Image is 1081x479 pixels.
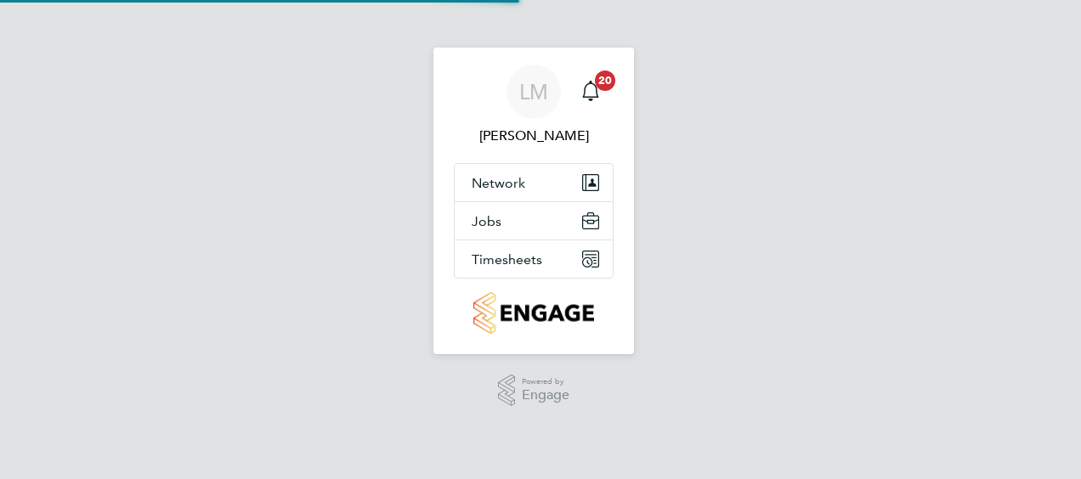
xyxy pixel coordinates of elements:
a: LM[PERSON_NAME] [454,65,614,146]
span: Engage [522,388,569,403]
a: 20 [574,65,608,119]
a: Go to home page [454,292,614,334]
nav: Main navigation [433,48,634,354]
img: countryside-properties-logo-retina.png [473,292,593,334]
button: Timesheets [455,240,613,278]
span: 20 [595,70,615,91]
button: Network [455,164,613,201]
span: Jobs [472,213,501,229]
span: Powered by [522,375,569,389]
a: Powered byEngage [498,375,570,407]
span: Liam Mackay [454,126,614,146]
button: Jobs [455,202,613,239]
span: LM [519,81,548,103]
span: Timesheets [472,251,542,268]
span: Network [472,175,525,191]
